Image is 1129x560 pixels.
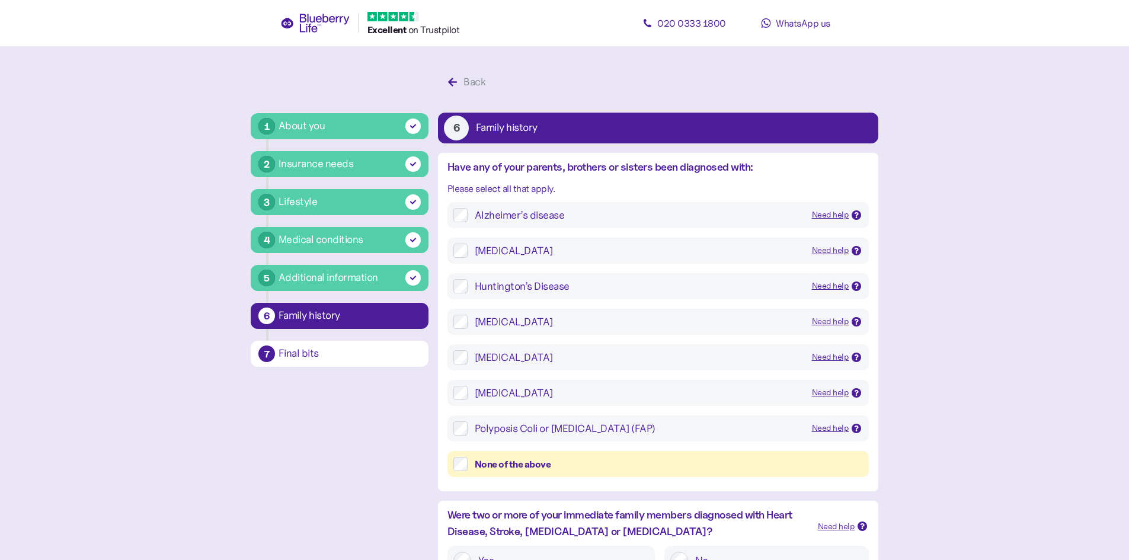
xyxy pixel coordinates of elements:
[279,270,378,286] div: Additional information
[258,270,275,286] div: 5
[258,345,275,362] div: 7
[258,156,275,172] div: 2
[812,422,849,435] div: Need help
[258,232,275,248] div: 4
[251,189,428,215] button: 3Lifestyle
[367,24,408,36] span: Excellent ️
[657,17,726,29] span: 020 0333 1800
[251,303,428,329] button: 6Family history
[818,520,855,533] div: Need help
[444,116,469,140] div: 6
[279,232,363,248] div: Medical conditions
[258,194,275,210] div: 3
[279,194,318,210] div: Lifestyle
[279,118,325,134] div: About you
[258,118,275,135] div: 1
[251,265,428,291] button: 5Additional information
[258,308,275,324] div: 6
[475,315,802,329] div: [MEDICAL_DATA]
[447,159,869,175] div: Have any of your parents, brothers or sisters been diagnosed with:
[279,311,421,321] div: Family history
[812,244,849,257] div: Need help
[251,341,428,367] button: 7Final bits
[475,457,863,472] div: None of the above
[463,74,485,90] div: Back
[251,113,428,139] button: 1About you
[447,507,808,540] div: Were two or more of your immediate family members diagnosed with Heart Disease, Stroke, [MEDICAL_...
[251,227,428,253] button: 4Medical conditions
[408,24,460,36] span: on Trustpilot
[812,386,849,399] div: Need help
[251,151,428,177] button: 2Insurance needs
[438,70,499,95] button: Back
[475,350,802,364] div: [MEDICAL_DATA]
[279,156,354,172] div: Insurance needs
[475,208,802,222] div: Alzheimer’s disease
[631,11,738,35] a: 020 0333 1800
[475,279,802,293] div: Huntington’s Disease
[279,348,421,359] div: Final bits
[812,315,849,328] div: Need help
[438,113,878,143] button: 6Family history
[812,209,849,222] div: Need help
[812,351,849,364] div: Need help
[776,17,830,29] span: WhatsApp us
[475,386,802,400] div: [MEDICAL_DATA]
[475,421,802,436] div: Polyposis Coli or [MEDICAL_DATA] (FAP)
[475,244,802,258] div: [MEDICAL_DATA]
[447,181,869,196] div: Please select all that apply.
[812,280,849,293] div: Need help
[743,11,849,35] a: WhatsApp us
[476,123,538,133] div: Family history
